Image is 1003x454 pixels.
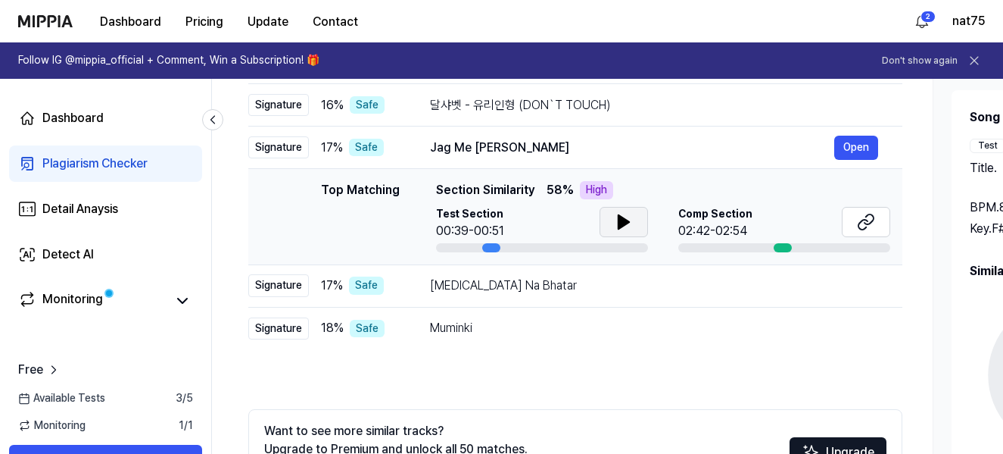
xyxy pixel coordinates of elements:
a: Plagiarism Checker [9,146,202,182]
div: Jag Me [PERSON_NAME] [430,139,834,157]
div: Safe [349,139,384,157]
span: Title . [970,159,997,196]
div: Monitoring [42,290,103,312]
span: 3 / 5 [176,391,193,406]
img: 알림 [913,12,931,30]
button: Update [235,7,301,37]
div: Safe [349,277,384,295]
button: Don't show again [882,55,958,67]
div: Signature [248,274,309,297]
div: Top Matching [321,181,400,252]
div: [MEDICAL_DATA] Na Bhatar [430,277,878,295]
button: 알림2 [910,9,934,33]
div: Muminki [430,319,878,337]
button: nat75 [952,12,985,30]
button: Open [834,136,878,160]
span: 18 % [321,319,344,337]
div: 02:42-02:54 [678,222,752,240]
div: 00:39-00:51 [436,222,504,240]
a: Monitoring [18,290,166,312]
span: Comp Section [678,207,752,222]
img: logo [18,15,73,27]
h1: Follow IG @mippia_official + Comment, Win a Subscription! 🎁 [18,53,319,68]
button: Dashboard [88,7,173,37]
div: Signature [248,136,309,159]
div: Signature [248,94,309,117]
div: Safe [350,320,385,338]
span: Available Tests [18,391,105,406]
div: Dashboard [42,109,104,127]
div: High [580,181,613,199]
a: Dashboard [9,100,202,136]
span: Monitoring [18,418,86,434]
div: Safe [350,96,385,114]
button: Pricing [173,7,235,37]
span: 17 % [321,139,343,157]
div: Signature [248,318,309,340]
span: 17 % [321,277,343,295]
span: Test Section [436,207,504,222]
div: 2 [920,11,936,23]
a: Free [18,361,61,379]
a: Update [235,1,301,42]
span: 1 / 1 [179,418,193,434]
span: 16 % [321,96,344,114]
div: Detect AI [42,246,94,264]
button: Contact [301,7,370,37]
span: Section Similarity [436,181,534,199]
a: Detail Anaysis [9,191,202,227]
div: 달샤벳 - 유리인형 (DON`T TOUCH) [430,96,878,114]
div: Plagiarism Checker [42,155,148,173]
div: Detail Anaysis [42,200,118,218]
span: 58 % [547,181,574,199]
span: Free [18,361,43,379]
a: Detect AI [9,236,202,273]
